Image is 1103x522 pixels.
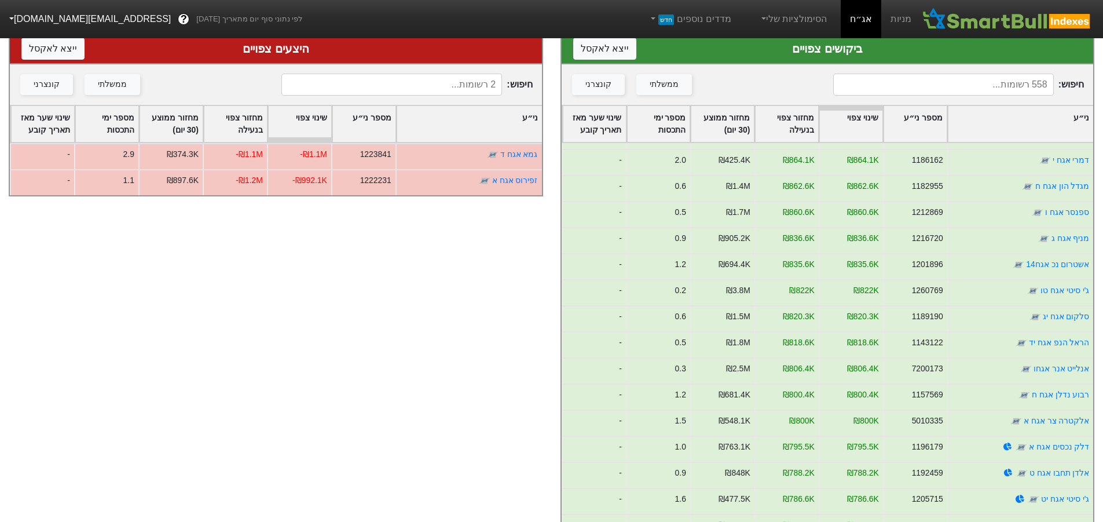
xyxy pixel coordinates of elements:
[1028,442,1089,451] a: דלק נכסים אגח א
[1015,337,1027,349] img: tase link
[782,180,814,192] div: ₪862.6K
[847,363,878,375] div: ₪806.4K
[675,154,686,166] div: 2.0
[1029,468,1089,477] a: אלדן תחבו אגח ט
[718,258,750,271] div: ₪694.4K
[675,467,686,479] div: 0.9
[1029,311,1040,323] img: tase link
[718,389,750,401] div: ₪681.4K
[782,258,814,271] div: ₪835.6K
[1020,363,1031,375] img: tase link
[847,389,878,401] div: ₪800.4K
[847,467,878,479] div: ₪788.2K
[650,78,679,91] div: ממשלתי
[268,106,331,142] div: Toggle SortBy
[911,206,943,218] div: 1212869
[725,467,750,479] div: ₪848K
[1016,468,1027,479] img: tase link
[34,78,60,91] div: קונצרני
[782,311,814,323] div: ₪820.3K
[572,74,625,95] button: קונצרני
[658,14,674,25] span: חדש
[479,175,490,187] img: tase link
[847,154,878,166] div: ₪864.1K
[562,357,626,384] div: -
[782,363,814,375] div: ₪806.4K
[675,180,686,192] div: 0.6
[1028,494,1039,505] img: tase link
[85,74,140,95] button: ממשלתי
[167,174,199,187] div: ₪897.6K
[10,143,74,169] div: -
[562,410,626,436] div: -
[718,441,750,453] div: ₪763.1K
[911,232,943,244] div: 1216720
[911,284,943,297] div: 1260769
[1038,233,1049,244] img: tase link
[782,206,814,218] div: ₪860.6K
[1051,233,1089,243] a: מניף אגח ג
[573,40,1082,57] div: ביקושים צפויים
[627,106,690,142] div: Toggle SortBy
[847,180,878,192] div: ₪862.6K
[718,415,750,427] div: ₪548.1K
[847,258,878,271] div: ₪835.6K
[1033,364,1089,373] a: אנלייט אנר אגחו
[123,148,134,160] div: 2.9
[718,232,750,244] div: ₪905.2K
[782,337,814,349] div: ₪818.6K
[562,149,626,175] div: -
[1031,390,1089,399] a: רבוע נדלן אגח ח
[562,279,626,305] div: -
[21,38,85,60] button: ייצא לאקסל
[140,106,203,142] div: Toggle SortBy
[1027,285,1039,297] img: tase link
[782,493,814,505] div: ₪786.6K
[562,253,626,279] div: -
[1015,441,1027,453] img: tase link
[789,284,814,297] div: ₪822K
[562,384,626,410] div: -
[397,106,542,142] div: Toggle SortBy
[1010,415,1021,427] img: tase link
[911,493,943,505] div: 1205715
[562,436,626,462] div: -
[492,176,538,185] a: זפירוס אגח א
[921,8,1094,31] img: SmartBull
[360,148,391,160] div: 1223841
[675,206,686,218] div: 0.5
[725,206,750,218] div: ₪1.7M
[675,363,686,375] div: 0.3
[725,363,750,375] div: ₪2.5M
[487,149,499,160] img: tase link
[75,106,138,142] div: Toggle SortBy
[782,232,814,244] div: ₪836.6K
[847,441,878,453] div: ₪795.5K
[911,180,943,192] div: 1182955
[562,175,626,201] div: -
[585,78,611,91] div: קונצרני
[884,106,947,142] div: Toggle SortBy
[11,106,74,142] div: Toggle SortBy
[833,74,1054,96] input: 558 רשומות...
[718,154,750,166] div: ₪425.4K
[236,148,263,160] div: -₪1.1M
[20,74,73,95] button: קונצרני
[181,12,187,27] span: ?
[675,415,686,427] div: 1.5
[562,488,626,514] div: -
[725,180,750,192] div: ₪1.4M
[847,206,878,218] div: ₪860.6K
[500,149,538,159] a: גמא אגח ד
[562,227,626,253] div: -
[754,8,832,31] a: הסימולציות שלי
[167,148,199,160] div: ₪374.3K
[853,415,878,427] div: ₪800K
[196,13,302,25] span: לפי נתוני סוף יום מתאריך [DATE]
[911,415,943,427] div: 5010335
[718,493,750,505] div: ₪477.5K
[1042,312,1089,321] a: סלקום אגח יג
[1013,259,1024,271] img: tase link
[789,415,814,427] div: ₪800K
[281,74,502,96] input: 2 רשומות...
